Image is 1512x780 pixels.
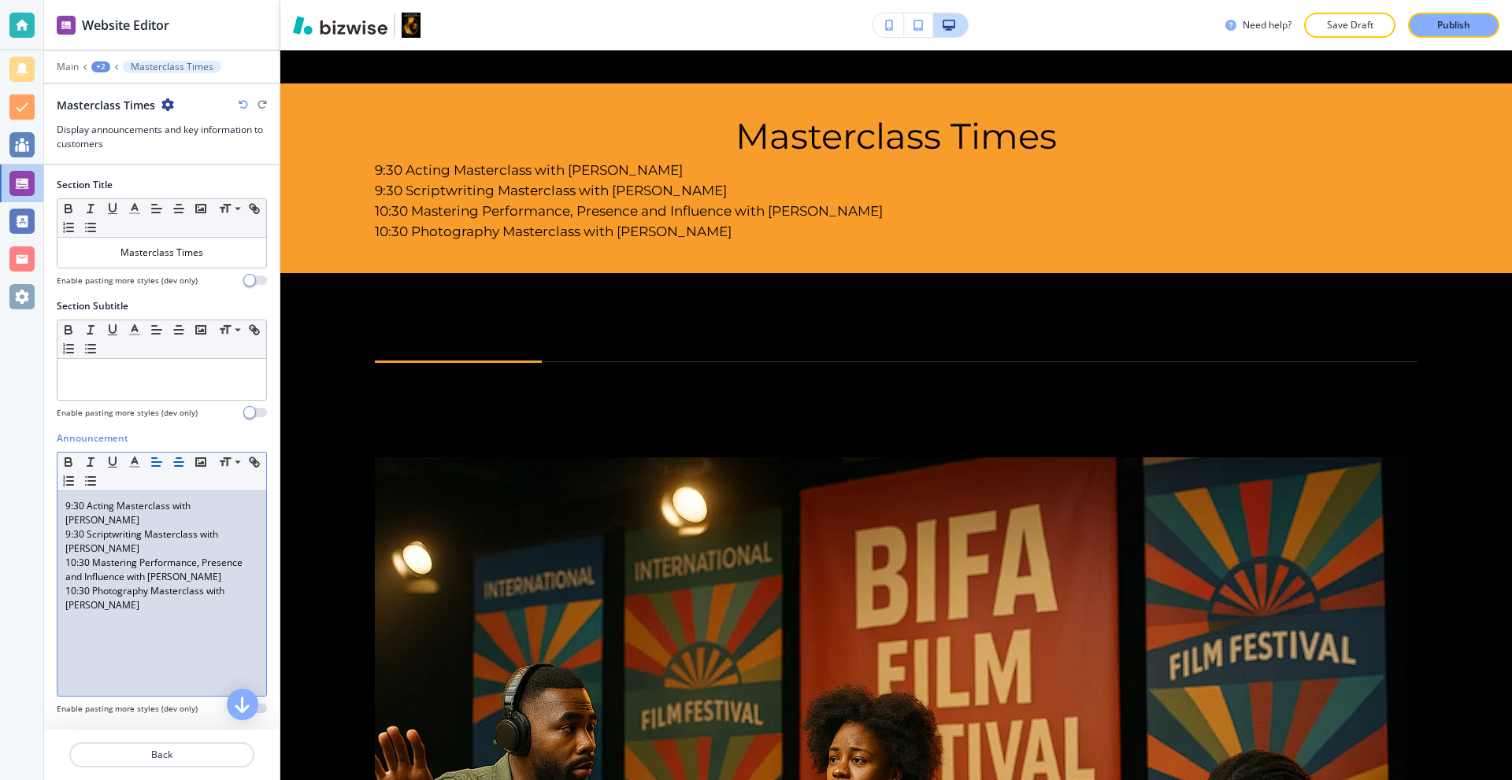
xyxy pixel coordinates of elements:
[57,123,267,151] h3: Display announcements and key information to customers
[71,748,253,762] p: Back
[402,13,421,38] img: Your Logo
[375,221,1417,242] p: 10:30 Photography Masterclass with [PERSON_NAME]
[57,407,198,419] h4: Enable pasting more styles (dev only)
[375,115,1417,157] p: Masterclass Times
[65,246,258,260] p: Masterclass Times
[57,178,113,192] h2: Section Title
[65,499,258,527] p: 9:30 Acting Masterclass with [PERSON_NAME]
[57,61,79,72] button: Main
[1437,18,1470,32] p: Publish
[1243,18,1291,32] h3: Need help?
[57,97,155,113] h2: Masterclass Times
[1325,18,1375,32] p: Save Draft
[57,431,128,445] h2: Announcement
[1304,13,1395,38] button: Save Draft
[293,16,387,35] img: Bizwise Logo
[131,61,213,72] p: Masterclass Times
[375,180,1417,201] p: 9:30 Scriptwriting Masterclass with [PERSON_NAME]
[57,727,76,741] h2: Link
[57,703,198,715] h4: Enable pasting more styles (dev only)
[65,527,258,556] p: 9:30 Scriptwriting Masterclass with [PERSON_NAME]
[65,584,258,612] p: 10:30 Photography Masterclass with [PERSON_NAME]
[57,16,76,35] img: editor icon
[375,160,1417,180] p: 9:30 Acting Masterclass with [PERSON_NAME]
[82,16,169,35] h2: Website Editor
[91,61,110,72] button: +2
[1408,13,1499,38] button: Publish
[57,275,198,286] h4: Enable pasting more styles (dev only)
[57,299,128,313] h2: Section Subtitle
[65,556,258,584] p: 10:30 Mastering Performance, Presence and Influence with [PERSON_NAME]
[69,742,254,767] button: Back
[375,201,1417,221] p: 10:30 Mastering Performance, Presence and Influence with [PERSON_NAME]
[123,61,221,73] button: Masterclass Times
